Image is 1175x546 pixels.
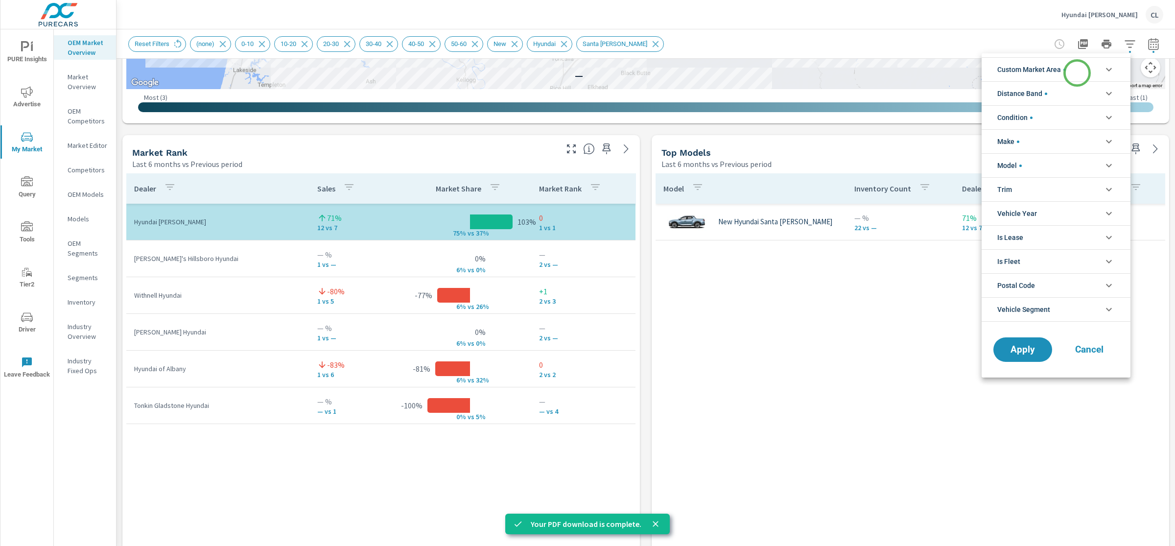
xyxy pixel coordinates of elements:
span: Is Lease [997,226,1023,249]
span: Is Fleet [997,250,1020,273]
span: Cancel [1070,345,1109,354]
span: Vehicle Segment [997,298,1050,321]
button: Cancel [1060,337,1119,362]
button: Apply [993,337,1052,362]
span: Postal Code [997,274,1035,297]
span: Trim [997,178,1012,201]
ul: filter options [982,53,1130,326]
span: Model [997,154,1022,177]
span: Distance Band [997,82,1047,105]
span: Custom Market Area [997,58,1066,81]
span: Apply [1003,345,1042,354]
span: Condition [997,106,1033,129]
span: Make [997,130,1019,153]
span: Vehicle Year [997,202,1037,225]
